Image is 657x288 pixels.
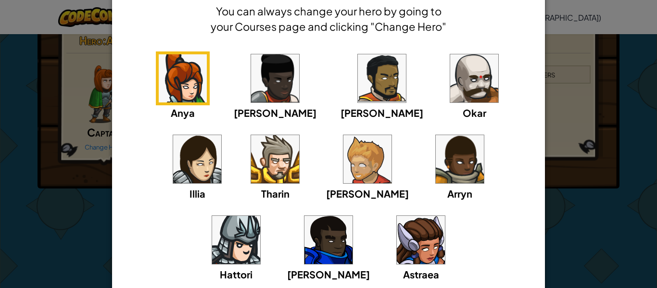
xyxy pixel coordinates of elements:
[208,3,449,34] h4: You can always change your hero by going to your Courses page and clicking "Change Hero"
[358,54,406,102] img: portrait.png
[304,216,353,264] img: portrait.png
[190,188,205,200] span: Illia
[234,107,316,119] span: [PERSON_NAME]
[251,135,299,183] img: portrait.png
[220,268,253,280] span: Hattori
[326,188,409,200] span: [PERSON_NAME]
[436,135,484,183] img: portrait.png
[397,216,445,264] img: portrait.png
[212,216,260,264] img: portrait.png
[261,188,290,200] span: Tharin
[463,107,486,119] span: Okar
[341,107,423,119] span: [PERSON_NAME]
[171,107,195,119] span: Anya
[403,268,439,280] span: Astraea
[159,54,207,102] img: portrait.png
[343,135,392,183] img: portrait.png
[251,54,299,102] img: portrait.png
[450,54,498,102] img: portrait.png
[447,188,472,200] span: Arryn
[173,135,221,183] img: portrait.png
[287,268,370,280] span: [PERSON_NAME]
